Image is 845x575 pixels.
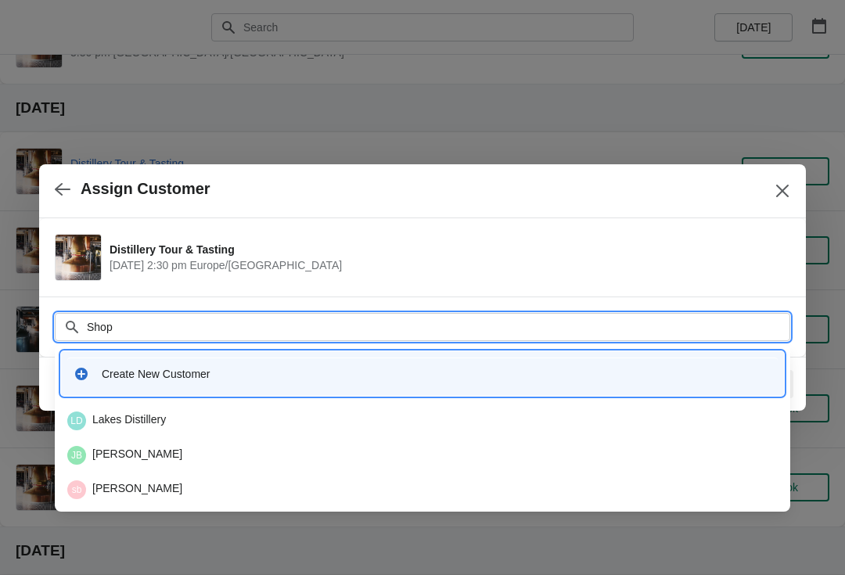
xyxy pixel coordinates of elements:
text: sb [72,484,82,495]
input: Search customer name or email [86,313,790,341]
span: [DATE] 2:30 pm Europe/[GEOGRAPHIC_DATA] [110,257,782,273]
div: Lakes Distillery [67,411,778,430]
text: JB [71,450,82,461]
li: Lakes Distillery [55,405,790,437]
text: LD [70,415,83,426]
h2: Assign Customer [81,180,210,198]
li: stephen bishop [55,471,790,505]
li: Joan Bishop [55,437,790,471]
div: Create New Customer [102,366,771,382]
div: [PERSON_NAME] [67,446,778,465]
span: Joan Bishop [67,446,86,465]
span: Lakes Distillery [67,411,86,430]
span: stephen bishop [67,480,86,499]
button: Close [768,177,796,205]
div: [PERSON_NAME] [67,480,778,499]
span: Distillery Tour & Tasting [110,242,782,257]
img: Distillery Tour & Tasting | | October 15 | 2:30 pm Europe/London [56,235,101,280]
